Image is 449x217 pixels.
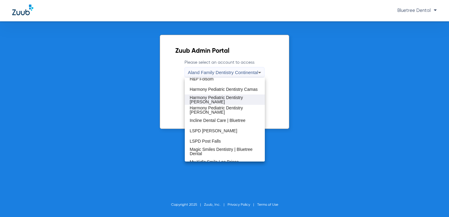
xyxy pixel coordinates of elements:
[190,147,260,156] span: Magic Smiles Dentistry | Bluetree Dental
[190,95,260,104] span: Harmony Pediatric Dentistry [PERSON_NAME]
[190,87,258,91] span: Harmony Pediatric Dentistry Camas
[190,139,221,143] span: LSPD Post Falls
[190,129,237,133] span: LSPD [PERSON_NAME]
[190,106,260,114] span: Harmony Pediatric Dentistry [PERSON_NAME]
[190,160,239,164] span: My Kid's Smile Las Brisas
[190,77,214,81] span: H&P Folsom
[190,118,246,123] span: Incline Dental Care | Bluetree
